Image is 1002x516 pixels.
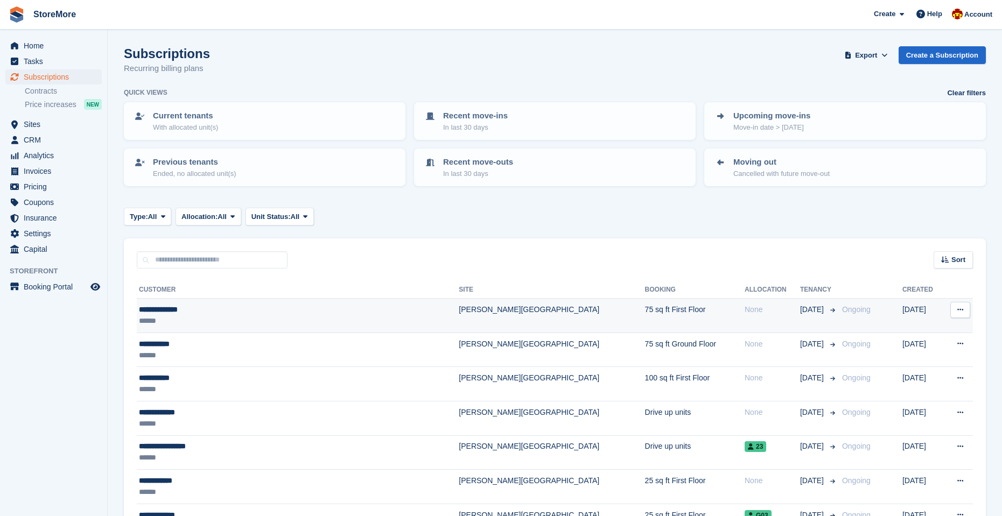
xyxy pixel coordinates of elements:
[130,211,148,222] span: Type:
[842,408,871,416] span: Ongoing
[902,333,943,367] td: [DATE]
[645,470,745,504] td: 25 sq ft First Floor
[125,150,404,185] a: Previous tenants Ended, no allocated unit(s)
[415,150,695,185] a: Recent move-outs In last 30 days
[459,367,644,401] td: [PERSON_NAME][GEOGRAPHIC_DATA]
[902,470,943,504] td: [DATE]
[153,122,218,133] p: With allocated unit(s)
[645,281,745,299] th: Booking
[745,338,800,350] div: None
[459,470,644,504] td: [PERSON_NAME][GEOGRAPHIC_DATA]
[733,110,810,122] p: Upcoming move-ins
[800,281,838,299] th: Tenancy
[124,46,210,61] h1: Subscriptions
[443,122,508,133] p: In last 30 days
[5,210,102,225] a: menu
[843,46,890,64] button: Export
[5,69,102,84] a: menu
[459,333,644,367] td: [PERSON_NAME][GEOGRAPHIC_DATA]
[137,281,459,299] th: Customer
[645,333,745,367] td: 75 sq ft Ground Floor
[443,110,508,122] p: Recent move-ins
[800,475,826,486] span: [DATE]
[800,338,826,350] span: [DATE]
[125,103,404,139] a: Current tenants With allocated unit(s)
[645,435,745,470] td: Drive up units
[5,279,102,294] a: menu
[733,122,810,133] p: Move-in date > [DATE]
[902,435,943,470] td: [DATE]
[89,280,102,293] a: Preview store
[902,299,943,333] td: [DATE]
[745,475,800,486] div: None
[5,242,102,257] a: menu
[855,50,877,61] span: Export
[181,211,218,222] span: Allocation:
[443,156,513,168] p: Recent move-outs
[459,401,644,435] td: [PERSON_NAME][GEOGRAPHIC_DATA]
[842,442,871,450] span: Ongoing
[124,208,171,225] button: Type: All
[5,132,102,147] a: menu
[459,299,644,333] td: [PERSON_NAME][GEOGRAPHIC_DATA]
[800,304,826,315] span: [DATE]
[800,372,826,384] span: [DATE]
[951,255,965,265] span: Sort
[443,168,513,179] p: In last 30 days
[745,372,800,384] div: None
[24,54,88,69] span: Tasks
[246,208,314,225] button: Unit Status: All
[25,98,102,110] a: Price increases NEW
[176,208,241,225] button: Allocation: All
[9,6,25,23] img: stora-icon-8386f47178a22dfd0bd8f6a31ec36ba5ce8667c1dd55bd0f319d3a0aa187defe.svg
[24,210,88,225] span: Insurance
[947,88,986,98] a: Clear filters
[645,299,745,333] td: 75 sq ft First Floor
[5,179,102,194] a: menu
[251,211,291,222] span: Unit Status:
[5,54,102,69] a: menu
[291,211,300,222] span: All
[24,226,88,241] span: Settings
[24,242,88,257] span: Capital
[84,99,102,110] div: NEW
[5,148,102,163] a: menu
[153,156,236,168] p: Previous tenants
[733,168,830,179] p: Cancelled with future move-out
[902,281,943,299] th: Created
[459,435,644,470] td: [PERSON_NAME][GEOGRAPHIC_DATA]
[415,103,695,139] a: Recent move-ins In last 30 days
[153,110,218,122] p: Current tenants
[705,103,985,139] a: Upcoming move-ins Move-in date > [DATE]
[645,367,745,401] td: 100 sq ft First Floor
[29,5,80,23] a: StoreMore
[24,69,88,84] span: Subscriptions
[745,281,800,299] th: Allocation
[24,195,88,210] span: Coupons
[733,156,830,168] p: Moving out
[964,9,992,20] span: Account
[5,38,102,53] a: menu
[5,164,102,179] a: menu
[705,150,985,185] a: Moving out Cancelled with future move-out
[745,304,800,315] div: None
[842,305,871,314] span: Ongoing
[899,46,986,64] a: Create a Subscription
[5,195,102,210] a: menu
[24,117,88,132] span: Sites
[952,9,963,19] img: Store More Team
[5,226,102,241] a: menu
[10,266,107,277] span: Storefront
[927,9,942,19] span: Help
[24,164,88,179] span: Invoices
[25,100,76,110] span: Price increases
[902,367,943,401] td: [DATE]
[24,38,88,53] span: Home
[459,281,644,299] th: Site
[24,279,88,294] span: Booking Portal
[124,62,210,75] p: Recurring billing plans
[645,401,745,435] td: Drive up units
[745,407,800,418] div: None
[25,86,102,96] a: Contracts
[5,117,102,132] a: menu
